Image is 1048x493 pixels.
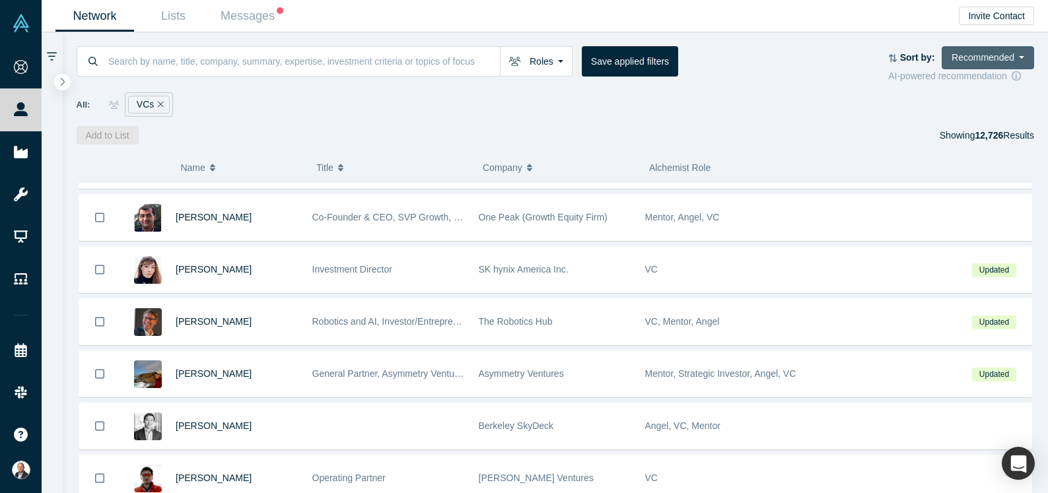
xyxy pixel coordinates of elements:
a: Messages [213,1,291,32]
span: Mentor, Strategic Investor, Angel, VC [645,368,796,379]
button: Bookmark [79,299,120,345]
div: Showing [940,126,1034,145]
button: Bookmark [79,403,120,449]
img: Alchemist Vault Logo [12,14,30,32]
span: Operating Partner [312,473,386,483]
span: [PERSON_NAME] Ventures [479,473,594,483]
span: Company [483,154,522,181]
span: One Peak (Growth Equity Firm) [479,212,608,222]
a: [PERSON_NAME] [176,473,252,483]
span: Berkeley SkyDeck [479,420,554,431]
a: Network [55,1,134,32]
span: Mentor, Angel, VC [645,212,720,222]
img: Jasmine Zhang's Profile Image [134,256,162,284]
span: General Partner, Asymmetry Ventures [312,368,468,379]
span: Co-Founder & CEO, SVP Growth, Corporate & Business Development [312,212,601,222]
span: Alchemist Role [649,162,711,173]
span: VC [645,264,658,275]
img: Fawad Zakariya's Profile Image [134,204,162,232]
span: Robotics and AI, Investor/Entrepreneur/Mentor [312,316,503,327]
input: Search by name, title, company, summary, expertise, investment criteria or topics of focus [107,46,500,77]
span: The Robotics Hub [479,316,553,327]
span: VC, Mentor, Angel [645,316,720,327]
strong: Sort by: [900,52,935,63]
button: Recommended [942,46,1034,69]
a: [PERSON_NAME] [176,420,252,431]
button: Bookmark [79,247,120,292]
span: Name [180,154,205,181]
a: Lists [134,1,213,32]
img: Chon Tang's Profile Image [134,412,162,440]
span: Investment Director [312,264,392,275]
button: Invite Contact [959,7,1034,25]
button: Name [180,154,302,181]
img: Keith Rose's Account [12,461,30,479]
span: All: [77,98,90,112]
button: Bookmark [79,351,120,397]
button: Save applied filters [582,46,678,77]
button: Bookmark [79,195,120,240]
div: AI-powered recommendation [888,69,1034,83]
span: Title [316,154,333,181]
span: Updated [972,368,1016,381]
a: [PERSON_NAME] [176,264,252,275]
strong: 12,726 [975,130,1003,141]
button: Company [483,154,635,181]
img: Rob Ness's Profile Image [134,360,162,388]
button: Roles [500,46,573,77]
img: Brian Byun's Profile Image [134,465,162,492]
button: Title [316,154,469,181]
span: SK hynix America Inc. [479,264,569,275]
button: Remove Filter [154,97,164,112]
a: [PERSON_NAME] [176,316,252,327]
span: Angel, VC, Mentor [645,420,720,431]
span: Asymmetry Ventures [479,368,564,379]
span: Updated [972,315,1016,329]
span: Results [975,130,1034,141]
div: VCs [128,96,170,114]
a: [PERSON_NAME] [176,368,252,379]
a: [PERSON_NAME] [176,212,252,222]
span: Updated [972,263,1016,277]
button: Add to List [77,126,139,145]
span: VC [645,473,658,483]
img: Michael Harries's Profile Image [134,308,162,336]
